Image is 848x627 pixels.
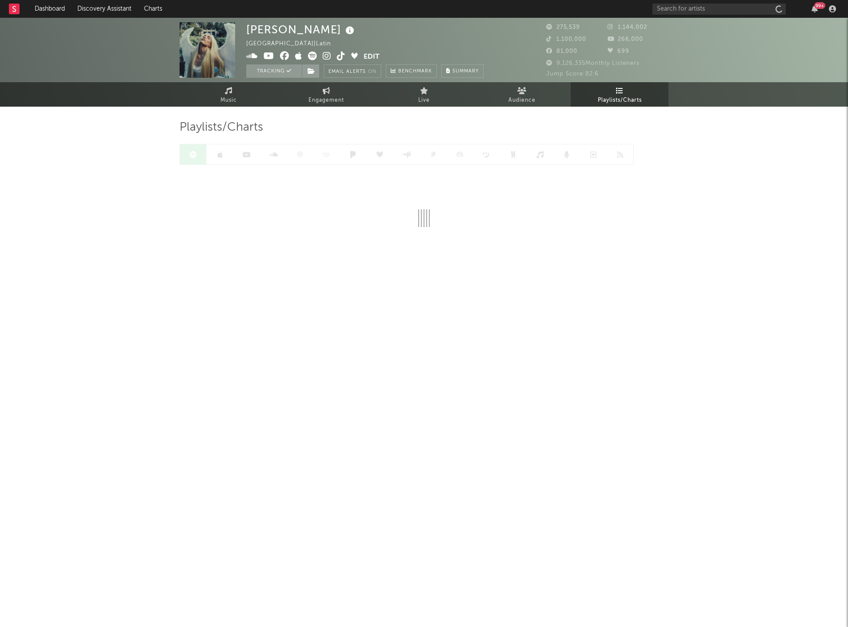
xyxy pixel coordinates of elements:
[246,22,356,37] div: [PERSON_NAME]
[398,66,432,77] span: Benchmark
[220,95,237,106] span: Music
[386,64,437,78] a: Benchmark
[473,82,571,107] a: Audience
[571,82,668,107] a: Playlists/Charts
[418,95,430,106] span: Live
[375,82,473,107] a: Live
[441,64,484,78] button: Summary
[546,24,580,30] span: 275,539
[368,69,376,74] em: On
[812,5,818,12] button: 99+
[277,82,375,107] a: Engagement
[246,39,341,49] div: [GEOGRAPHIC_DATA] | Latin
[180,122,263,133] span: Playlists/Charts
[546,60,640,66] span: 9,126,335 Monthly Listeners
[324,64,381,78] button: Email AlertsOn
[180,82,277,107] a: Music
[508,95,536,106] span: Audience
[652,4,786,15] input: Search for artists
[364,52,380,63] button: Edit
[246,64,302,78] button: Tracking
[546,36,586,42] span: 1,100,000
[546,48,577,54] span: 81,000
[598,95,642,106] span: Playlists/Charts
[608,48,629,54] span: 699
[546,71,599,77] span: Jump Score: 82.6
[452,69,479,74] span: Summary
[608,24,647,30] span: 1,144,002
[608,36,643,42] span: 266,000
[814,2,825,9] div: 99 +
[308,95,344,106] span: Engagement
